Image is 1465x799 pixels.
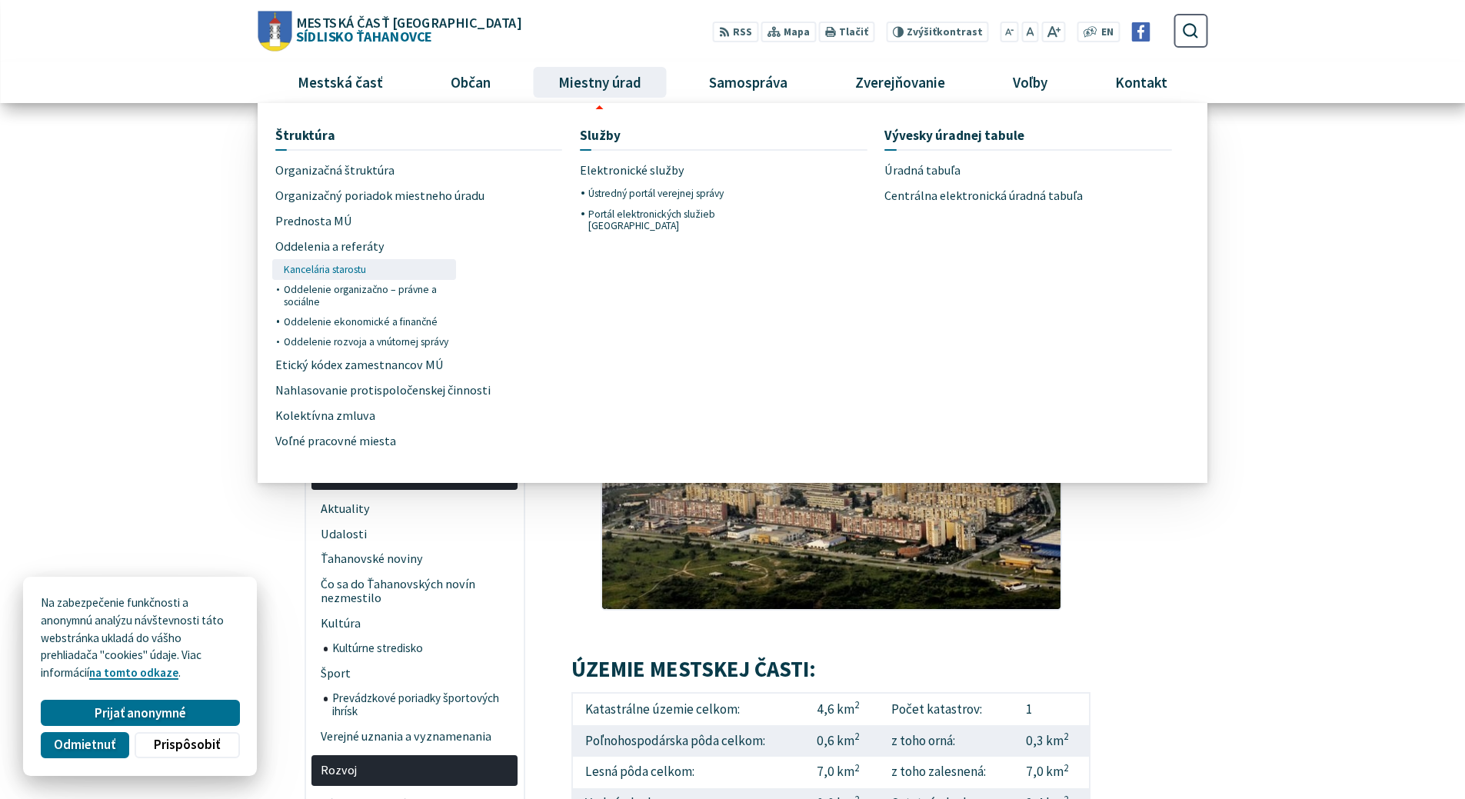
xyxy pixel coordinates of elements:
[854,761,859,774] sup: 2
[275,428,451,454] a: Voľné pracovné miesta
[135,732,239,758] button: Prispôsobiť
[827,62,974,103] a: Zverejňovanie
[275,183,563,208] a: Organizačný poriadok miestneho úradu
[784,25,810,41] span: Mapa
[713,22,758,42] a: RSS
[572,757,804,788] td: Lesná pôda celkom:
[41,594,239,682] p: Na zabezpečenie funkčnosti a anonymnú analýzu návštevnosti táto webstránka ukladá do vášho prehli...
[321,496,509,521] span: Aktuality
[284,259,451,279] a: Kancelária starostu
[311,611,518,637] a: Kultúra
[1007,62,1054,103] span: Voľby
[907,26,983,38] span: kontrast
[580,158,755,184] a: Elektronické služby
[258,11,291,51] img: Prejsť na domovskú stránku
[761,22,816,42] a: Mapa
[681,62,816,103] a: Samospráva
[275,378,491,403] span: Nahlasovanie protispoločenskej činnosti
[275,183,484,208] span: Organizačný poriadok miestneho úradu
[311,724,518,749] a: Verejné uznania a vyznamenania
[884,183,1172,208] a: Centrálna elektronická úradná tabuľa
[275,158,451,184] a: Organizačná štruktúra
[284,311,438,331] span: Oddelenie ekonomické a finančné
[444,62,496,103] span: Občan
[275,234,385,259] span: Oddelenia a referáty
[332,637,509,661] span: Kultúrne stredisko
[89,665,178,680] a: na tomto odkaze
[880,693,1014,725] td: Počet katastrov:
[311,496,518,521] a: Aktuality
[588,204,755,235] a: Portál elektronických služieb [GEOGRAPHIC_DATA]
[275,403,375,428] span: Kolektívna zmluva
[275,121,335,149] span: Štruktúra
[819,22,874,42] button: Tlačiť
[588,183,755,203] a: Ústredný portál verejnej správy
[985,62,1076,103] a: Voľby
[321,547,509,572] span: Ťahanovské noviny
[95,705,186,721] span: Prijať anonymné
[1014,725,1090,757] td: 0,3 km
[1014,693,1090,725] td: 1
[884,183,1083,208] span: Centrálna elektronická úradná tabuľa
[880,757,1014,788] td: z toho zalesnená:
[332,686,509,724] span: Prevádzkové poriadky športových ihrísk
[311,572,518,611] a: Čo sa do Ťahanovských novín nezmestilo
[321,757,509,783] span: Rozvoj
[1041,22,1065,42] button: Zväčšiť veľkosť písma
[311,547,518,572] a: Ťahanovské noviny
[311,755,518,787] a: Rozvoj
[805,725,880,757] td: 0,6 km
[1064,730,1068,742] sup: 2
[552,62,647,103] span: Miestny úrad
[907,25,937,38] span: Zvýšiť
[1097,25,1118,41] a: EN
[1087,62,1196,103] a: Kontakt
[284,311,451,331] a: Oddelenie ekonomické a finančné
[1110,62,1174,103] span: Kontakt
[572,725,804,757] td: Poľnohospodárska pôda celkom:
[422,62,518,103] a: Občan
[580,121,621,149] span: Služby
[530,62,669,103] a: Miestny úrad
[275,208,352,234] span: Prednosta MÚ
[572,693,804,725] td: Katastrálne územie celkom:
[1021,22,1038,42] button: Nastaviť pôvodnú veľkosť písma
[805,693,880,725] td: 4,6 km
[284,280,451,311] a: Oddelenie organizačno – právne a sociálne
[275,208,451,234] a: Prednosta MÚ
[854,730,859,742] sup: 2
[291,62,388,103] span: Mestská časť
[275,428,396,454] span: Voľné pracovné miesta
[275,352,444,378] span: Etický kódex zamestnancov MÚ
[269,62,411,103] a: Mestská časť
[1101,25,1114,41] span: EN
[324,686,518,724] a: Prevádzkové poriadky športových ihrísk
[805,757,880,788] td: 7,0 km
[324,637,518,661] a: Kultúrne stredisko
[275,352,451,378] a: Etický kódex zamestnancov MÚ
[1014,757,1090,788] td: 7,0 km
[1131,22,1150,42] img: Prejsť na Facebook stránku
[580,158,684,184] span: Elektronické služby
[54,737,115,753] span: Odmietnuť
[41,700,239,726] button: Prijať anonymné
[291,15,521,43] span: Sídlisko Ťahanovce
[884,121,1024,149] span: Vývesky úradnej tabule
[321,661,509,686] span: Šport
[311,661,518,686] a: Šport
[258,11,521,51] a: Logo Sídlisko Ťahanovce, prejsť na domovskú stránku.
[275,158,395,184] span: Organizačná štruktúra
[275,234,451,259] a: Oddelenia a referáty
[884,158,961,184] span: Úradná tabuľa
[880,725,1014,757] td: z toho orná:
[580,121,867,149] a: Služby
[703,62,793,103] span: Samospráva
[284,332,448,352] span: Oddelenie rozvoja a vnútornej správy
[275,403,451,428] a: Kolektívna zmluva
[321,572,509,611] span: Čo sa do Ťahanovských novín nezmestilo
[311,521,518,547] a: Udalosti
[571,655,816,683] span: ÚZEMIE MESTSKEJ ČASTI:
[296,15,521,29] span: Mestská časť [GEOGRAPHIC_DATA]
